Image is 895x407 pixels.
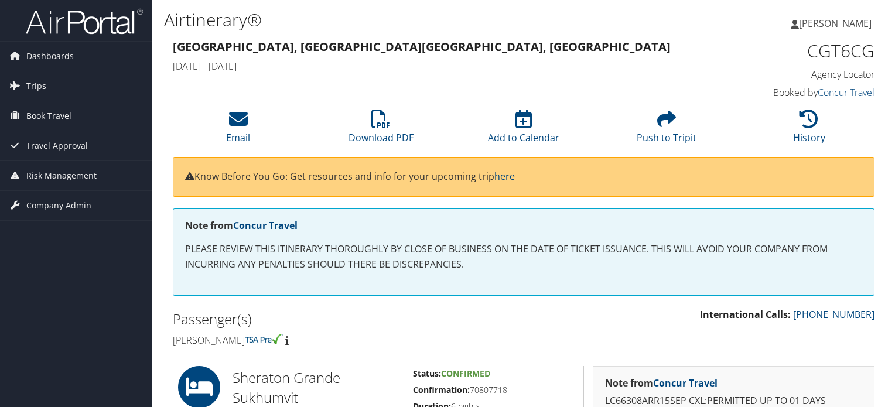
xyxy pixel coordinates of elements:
a: [PHONE_NUMBER] [793,308,874,321]
a: Concur Travel [653,377,718,389]
strong: Note from [605,377,718,389]
span: [PERSON_NAME] [799,17,872,30]
span: Dashboards [26,42,74,71]
h5: 70807718 [413,384,575,396]
span: Confirmed [441,368,490,379]
a: Download PDF [349,116,414,144]
span: Company Admin [26,191,91,220]
strong: Status: [413,368,441,379]
h4: Agency Locator [712,68,874,81]
a: [PERSON_NAME] [791,6,883,41]
span: Risk Management [26,161,97,190]
img: airportal-logo.png [26,8,143,35]
strong: Confirmation: [413,384,470,395]
a: Push to Tripit [637,116,696,144]
span: Trips [26,71,46,101]
h2: Passenger(s) [173,309,515,329]
a: here [494,170,515,183]
strong: Note from [185,219,298,232]
span: Book Travel [26,101,71,131]
a: Concur Travel [233,219,298,232]
a: Concur Travel [818,86,874,99]
p: Know Before You Go: Get resources and info for your upcoming trip [185,169,862,184]
h1: CGT6CG [712,39,874,63]
span: Travel Approval [26,131,88,160]
h4: [DATE] - [DATE] [173,60,695,73]
a: Email [226,116,250,144]
strong: International Calls: [700,308,791,321]
h2: Sheraton Grande Sukhumvit [233,368,395,407]
h4: [PERSON_NAME] [173,334,515,347]
strong: [GEOGRAPHIC_DATA], [GEOGRAPHIC_DATA] [GEOGRAPHIC_DATA], [GEOGRAPHIC_DATA] [173,39,671,54]
h4: Booked by [712,86,874,99]
img: tsa-precheck.png [245,334,283,344]
a: History [793,116,825,144]
p: PLEASE REVIEW THIS ITINERARY THOROUGHLY BY CLOSE OF BUSINESS ON THE DATE OF TICKET ISSUANCE. THIS... [185,242,862,272]
a: Add to Calendar [488,116,559,144]
h1: Airtinerary® [164,8,644,32]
